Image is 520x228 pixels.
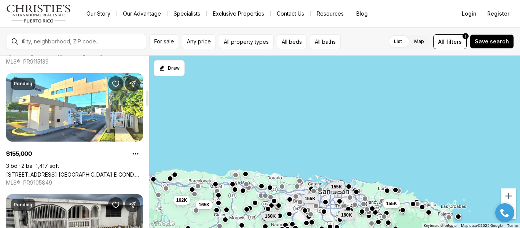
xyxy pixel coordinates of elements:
[305,196,316,202] span: 155K
[265,213,276,219] span: 160K
[475,38,509,45] span: Save search
[311,8,350,19] a: Resources
[80,8,116,19] a: Our Story
[176,197,187,203] span: 162K
[125,76,140,91] button: Share Property
[483,6,514,21] button: Register
[461,223,502,228] span: Map data ©2025 Google
[446,38,462,46] span: filters
[301,194,319,203] button: 155K
[167,8,206,19] a: Specialists
[388,35,408,48] label: List
[408,35,430,48] label: Map
[457,6,481,21] button: Login
[108,76,123,91] button: Save Property: 500 Ave. West Main E COND. LAS VILLAS DE BAYAMON #2B5
[173,196,190,205] button: 162K
[219,34,274,49] button: All property types
[350,8,374,19] a: Blog
[338,210,355,220] button: 160K
[465,33,466,39] span: 1
[433,34,467,49] button: Allfilters1
[383,199,400,208] button: 155K
[328,182,345,191] button: 155K
[331,184,342,190] span: 155K
[386,201,397,207] span: 155K
[182,34,216,49] button: Any price
[341,212,352,218] span: 160K
[125,197,140,212] button: Share Property
[199,202,210,208] span: 165K
[117,8,167,19] a: Our Advantage
[6,5,71,23] img: logo
[196,200,213,209] button: 165K
[6,50,143,57] a: . 624 CALLE BUENOS AIRES, BO OBRERO, SAN JUAN PR, 00915
[187,38,211,45] span: Any price
[149,34,179,49] button: For sale
[487,11,509,17] span: Register
[271,8,310,19] button: Contact Us
[207,8,270,19] a: Exclusive Properties
[14,202,32,208] p: Pending
[310,34,341,49] button: All baths
[14,81,32,87] p: Pending
[128,146,143,161] button: Property options
[501,188,516,204] button: Zoom in
[438,38,445,46] span: All
[277,34,307,49] button: All beds
[154,38,174,45] span: For sale
[262,212,279,221] button: 160K
[470,34,514,49] button: Save search
[6,171,143,178] a: 500 Ave. West Main E COND. LAS VILLAS DE BAYAMON #2B5, BAYAMON PR, 00961
[108,197,123,212] button: Save Property: 23 CALLE
[154,60,185,76] button: Start drawing
[462,11,477,17] span: Login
